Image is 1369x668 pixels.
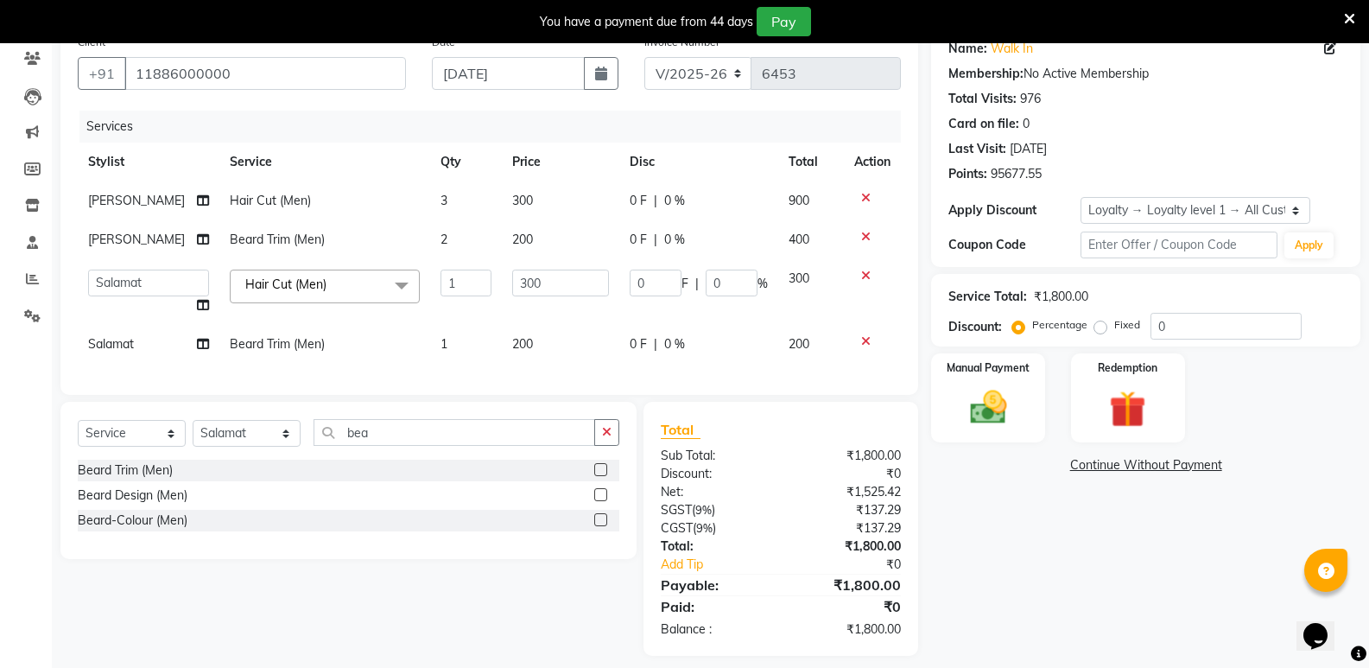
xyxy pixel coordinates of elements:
[664,192,685,210] span: 0 %
[789,336,809,352] span: 200
[648,483,781,501] div: Net:
[630,335,647,353] span: 0 F
[654,192,657,210] span: |
[781,620,914,639] div: ₹1,800.00
[1010,140,1047,158] div: [DATE]
[78,461,173,480] div: Beard Trim (Men)
[79,111,914,143] div: Services
[789,232,809,247] span: 400
[1023,115,1030,133] div: 0
[696,521,713,535] span: 9%
[230,336,325,352] span: Beard Trim (Men)
[1098,360,1157,376] label: Redemption
[948,165,987,183] div: Points:
[948,90,1017,108] div: Total Visits:
[844,143,901,181] th: Action
[314,419,595,446] input: Search or Scan
[661,520,693,536] span: CGST
[124,57,406,90] input: Search by Name/Mobile/Email/Code
[803,556,914,574] div: ₹0
[648,538,781,556] div: Total:
[630,192,647,210] span: 0 F
[661,421,700,439] span: Total
[502,143,619,181] th: Price
[781,483,914,501] div: ₹1,525.42
[326,277,334,292] a: x
[654,335,657,353] span: |
[789,193,809,208] span: 900
[654,231,657,249] span: |
[619,143,778,181] th: Disc
[948,318,1002,336] div: Discount:
[991,165,1042,183] div: 95677.55
[695,275,699,293] span: |
[440,336,447,352] span: 1
[1098,386,1157,432] img: _gift.svg
[230,232,325,247] span: Beard Trim (Men)
[648,447,781,465] div: Sub Total:
[230,193,311,208] span: Hair Cut (Men)
[781,501,914,519] div: ₹137.29
[1032,317,1087,333] label: Percentage
[648,575,781,595] div: Payable:
[430,143,502,181] th: Qty
[781,575,914,595] div: ₹1,800.00
[78,487,187,505] div: Beard Design (Men)
[440,193,447,208] span: 3
[78,57,126,90] button: +91
[648,620,781,639] div: Balance :
[630,231,647,249] span: 0 F
[935,456,1357,474] a: Continue Without Payment
[695,503,712,517] span: 9%
[512,336,533,352] span: 200
[440,232,447,247] span: 2
[78,143,219,181] th: Stylist
[781,538,914,556] div: ₹1,800.00
[757,7,811,36] button: Pay
[648,556,803,574] a: Add Tip
[512,193,533,208] span: 300
[219,143,430,181] th: Service
[948,65,1024,83] div: Membership:
[88,336,134,352] span: Salamat
[648,465,781,483] div: Discount:
[991,40,1033,58] a: Walk In
[1296,599,1352,651] iframe: chat widget
[681,275,688,293] span: F
[948,115,1019,133] div: Card on file:
[664,335,685,353] span: 0 %
[778,143,845,181] th: Total
[88,193,185,208] span: [PERSON_NAME]
[781,447,914,465] div: ₹1,800.00
[781,465,914,483] div: ₹0
[948,236,1080,254] div: Coupon Code
[781,596,914,617] div: ₹0
[947,360,1030,376] label: Manual Payment
[1034,288,1088,306] div: ₹1,800.00
[948,65,1343,83] div: No Active Membership
[948,288,1027,306] div: Service Total:
[648,501,781,519] div: ( )
[948,201,1080,219] div: Apply Discount
[245,277,326,292] span: Hair Cut (Men)
[781,519,914,538] div: ₹137.29
[664,231,685,249] span: 0 %
[948,140,1006,158] div: Last Visit:
[512,232,533,247] span: 200
[1284,232,1334,258] button: Apply
[648,519,781,538] div: ( )
[1114,317,1140,333] label: Fixed
[959,386,1018,429] img: _cash.svg
[540,13,753,31] div: You have a payment due from 44 days
[78,512,187,530] div: Beard-Colour (Men)
[1081,232,1277,258] input: Enter Offer / Coupon Code
[948,40,987,58] div: Name:
[661,502,692,518] span: SGST
[757,275,768,293] span: %
[648,596,781,617] div: Paid:
[1020,90,1041,108] div: 976
[88,232,185,247] span: [PERSON_NAME]
[789,270,809,286] span: 300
